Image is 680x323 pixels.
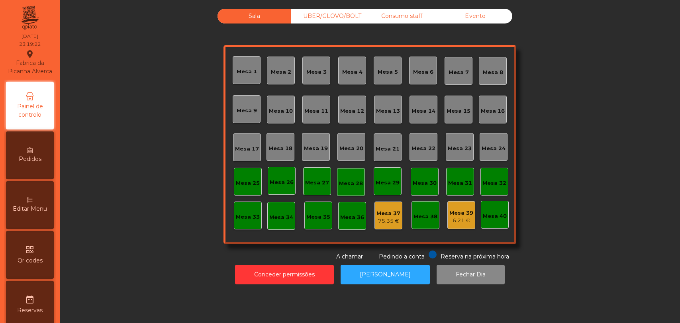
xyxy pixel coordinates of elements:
div: Mesa 21 [376,145,400,153]
div: Mesa 36 [340,213,364,221]
span: Painel de controlo [8,102,52,119]
span: Reservas [17,306,43,315]
div: Mesa 24 [482,145,506,153]
span: Editar Menu [13,205,47,213]
div: Fabrica da Picanha Alverca [6,49,53,76]
div: Mesa 11 [304,107,328,115]
div: Mesa 28 [339,180,363,188]
i: qr_code [25,245,35,254]
div: Mesa 5 [378,68,398,76]
div: Mesa 10 [269,107,293,115]
div: Mesa 20 [339,145,363,153]
div: UBER/GLOVO/BOLT [291,9,365,23]
div: Mesa 23 [448,145,472,153]
div: Mesa 16 [481,107,505,115]
div: Mesa 37 [376,209,400,217]
div: [DATE] [22,33,38,40]
span: Pedindo a conta [379,253,425,260]
button: Conceder permissões [235,265,334,284]
div: Mesa 29 [376,179,400,187]
div: Mesa 15 [447,107,470,115]
div: Mesa 26 [270,178,294,186]
div: Mesa 25 [236,179,260,187]
div: Mesa 30 [413,179,437,187]
span: Reserva na próxima hora [441,253,509,260]
span: A chamar [336,253,363,260]
i: location_on [25,49,35,59]
div: Mesa 33 [236,213,260,221]
div: 6.21 € [449,217,473,225]
div: Mesa 4 [342,68,363,76]
div: 23:19:22 [19,41,41,48]
div: 75.35 € [376,217,400,225]
div: Mesa 35 [306,213,330,221]
button: [PERSON_NAME] [341,265,430,284]
div: Evento [439,9,512,23]
button: Fechar Dia [437,265,505,284]
div: Mesa 40 [483,212,507,220]
div: Mesa 19 [304,145,328,153]
span: Qr codes [18,256,43,265]
div: Mesa 14 [412,107,435,115]
div: Mesa 3 [306,68,327,76]
div: Mesa 12 [340,107,364,115]
div: Mesa 13 [376,107,400,115]
div: Mesa 8 [483,69,503,76]
div: Mesa 9 [237,107,257,115]
img: qpiato [20,4,39,32]
div: Mesa 18 [268,145,292,153]
div: Mesa 27 [305,179,329,187]
span: Pedidos [19,155,41,163]
div: Mesa 32 [482,179,506,187]
div: Mesa 6 [413,68,433,76]
div: Mesa 1 [237,68,257,76]
div: Mesa 38 [413,213,437,221]
div: Mesa 22 [412,145,435,153]
div: Mesa 7 [449,69,469,76]
div: Mesa 34 [269,213,293,221]
div: Mesa 39 [449,209,473,217]
div: Mesa 17 [235,145,259,153]
div: Mesa 31 [448,179,472,187]
div: Sala [218,9,291,23]
div: Consumo staff [365,9,439,23]
div: Mesa 2 [271,68,291,76]
i: date_range [25,295,35,304]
